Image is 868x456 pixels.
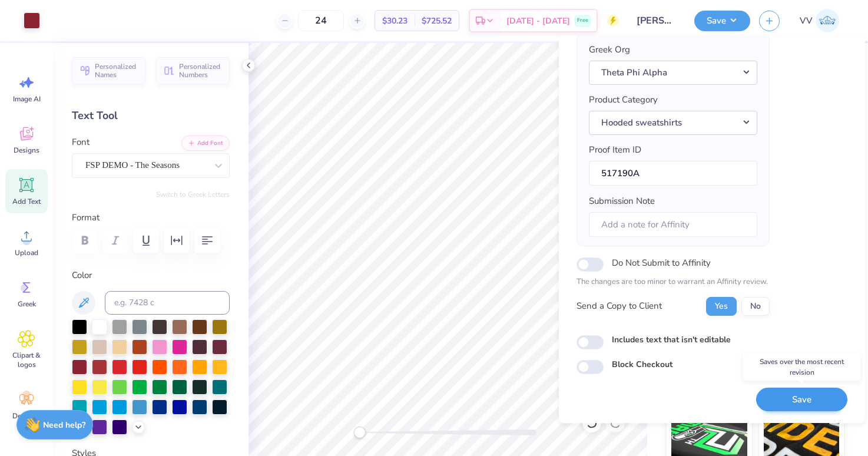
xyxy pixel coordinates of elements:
span: Image AI [13,94,41,104]
span: $725.52 [422,15,452,27]
span: [DATE] - [DATE] [506,15,570,27]
button: No [741,297,770,316]
img: Via Villanueva [816,9,839,32]
div: Send a Copy to Client [577,300,662,313]
button: Switch to Greek Letters [156,190,230,199]
input: – – [298,10,344,31]
p: The changes are too minor to warrant an Affinity review. [577,277,770,289]
span: Clipart & logos [7,351,46,369]
span: Designs [14,146,39,155]
label: Product Category [589,94,658,107]
label: Proof Item ID [589,144,641,157]
div: Saves over the most recent revision [743,353,861,381]
label: Do Not Submit to Affinity [612,256,711,271]
button: Save [694,11,750,31]
input: Untitled Design [628,9,685,32]
label: Block Checkout [612,358,672,371]
div: Accessibility label [354,427,366,438]
span: Greek [18,299,36,309]
span: Personalized Names [95,62,138,79]
span: $30.23 [382,15,408,27]
button: Add Font [181,136,230,151]
span: Free [577,16,588,25]
label: Color [72,269,230,282]
input: e.g. 7428 c [105,291,230,315]
button: Hooded sweatshirts [589,111,757,135]
button: Personalized Numbers [156,57,230,84]
label: Font [72,136,90,149]
span: VV [800,14,813,28]
span: Upload [15,248,38,257]
label: Format [72,211,230,224]
button: Theta Phi Alpha [589,61,757,85]
label: Greek Org [589,44,630,57]
span: Decorate [12,411,41,421]
div: Text Tool [72,108,230,124]
button: Save [756,388,847,412]
span: Personalized Numbers [179,62,223,79]
label: Submission Note [589,195,655,209]
button: Personalized Names [72,57,145,84]
label: Includes text that isn't editable [612,333,731,346]
a: VV [794,9,844,32]
strong: Need help? [43,419,85,431]
button: Yes [706,297,737,316]
input: Add a note for Affinity [589,212,757,237]
span: Add Text [12,197,41,206]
